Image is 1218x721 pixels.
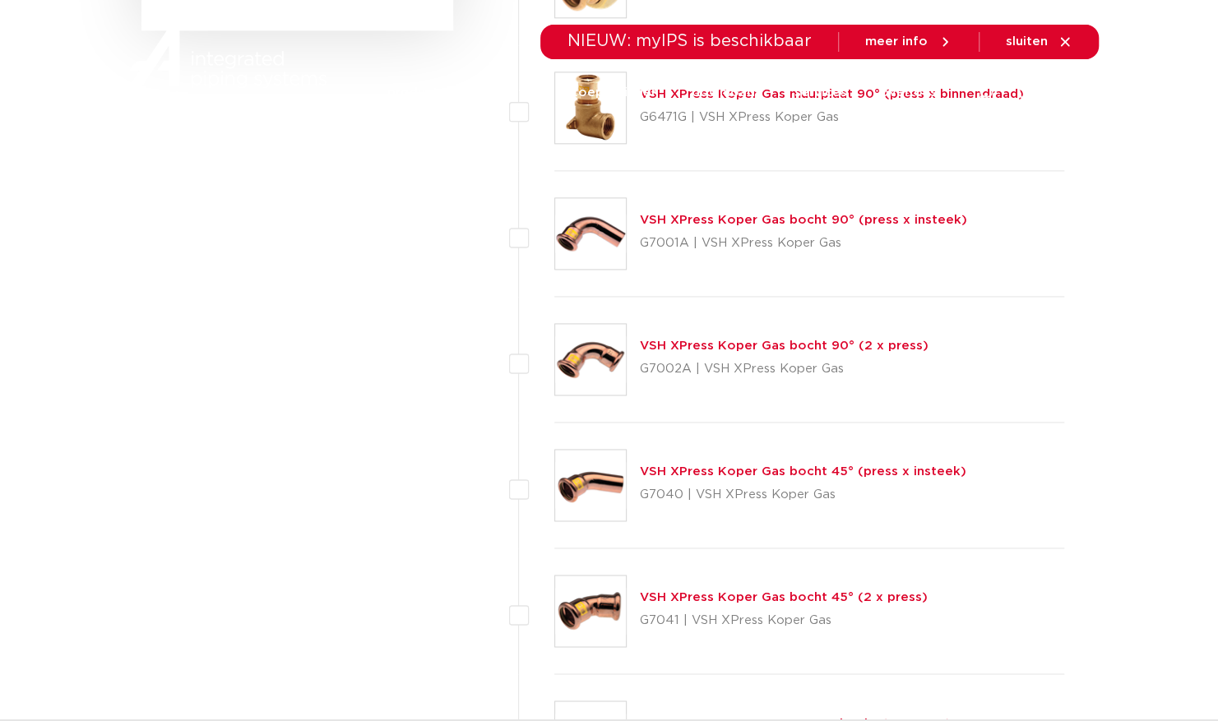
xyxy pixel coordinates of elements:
p: G7040 | VSH XPress Koper Gas [640,482,966,508]
a: toepassingen [572,61,658,124]
a: services [794,61,846,124]
span: meer info [865,35,928,48]
a: sluiten [1006,35,1072,49]
img: Thumbnail for VSH XPress Koper Gas bocht 45° (2 x press) [555,575,626,646]
a: VSH XPress Koper Gas bocht 45° (press x insteek) [640,465,966,478]
p: G7041 | VSH XPress Koper Gas [640,608,928,634]
span: sluiten [1006,35,1048,48]
a: VSH XPress Koper Gas bocht 90° (2 x press) [640,340,929,352]
nav: Menu [387,61,936,124]
a: VSH XPress Koper Gas bocht 45° (2 x press) [640,591,928,603]
img: Thumbnail for VSH XPress Koper Gas bocht 90° (press x insteek) [555,198,626,269]
a: downloads [691,61,761,124]
a: producten [387,61,453,124]
a: meer info [865,35,952,49]
img: Thumbnail for VSH XPress Koper Gas bocht 90° (2 x press) [555,324,626,395]
a: over ons [879,61,936,124]
img: Thumbnail for VSH XPress Koper Gas bocht 45° (press x insteek) [555,450,626,520]
span: NIEUW: myIPS is beschikbaar [567,33,812,49]
p: G7002A | VSH XPress Koper Gas [640,356,929,382]
a: VSH XPress Koper Gas bocht 90° (press x insteek) [640,214,967,226]
a: markten [486,61,539,124]
p: G7001A | VSH XPress Koper Gas [640,230,967,257]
